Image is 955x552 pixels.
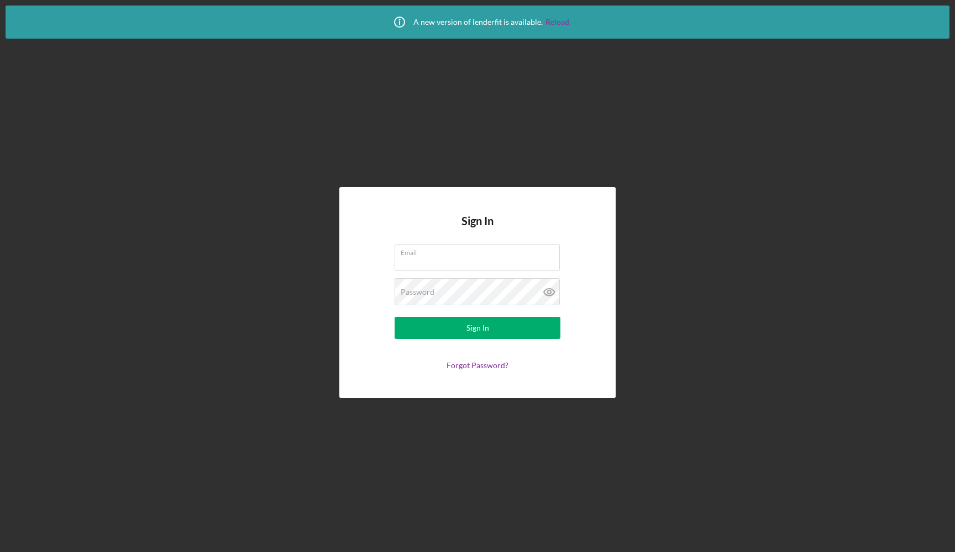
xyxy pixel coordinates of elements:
div: A new version of lenderfit is available. [386,8,569,36]
a: Reload [545,18,569,26]
label: Password [401,288,434,296]
button: Sign In [395,317,560,339]
label: Email [401,245,560,257]
a: Forgot Password? [447,360,508,370]
h4: Sign In [461,215,494,244]
div: Sign In [466,317,489,339]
